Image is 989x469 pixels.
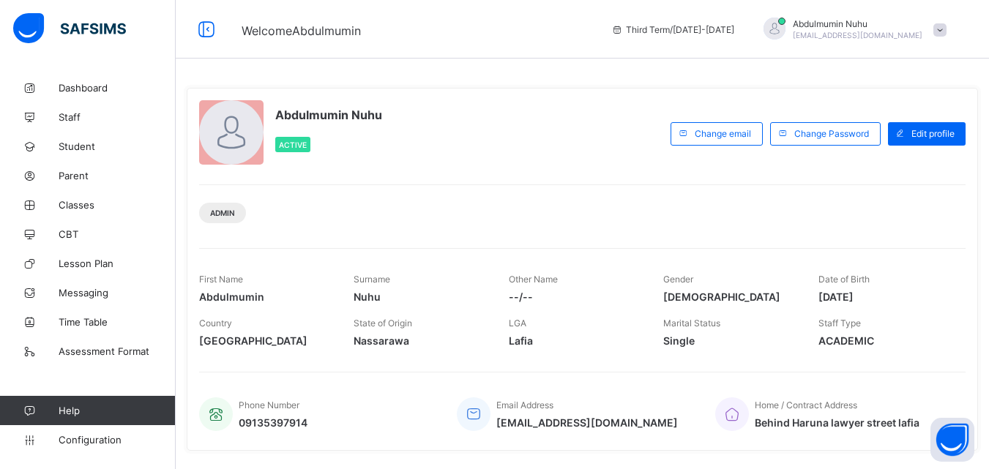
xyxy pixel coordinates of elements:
[199,274,243,285] span: First Name
[239,399,299,410] span: Phone Number
[695,128,751,139] span: Change email
[354,290,486,303] span: Nuhu
[509,290,641,303] span: --/--
[749,18,954,42] div: AbdulmuminNuhu
[59,170,176,181] span: Parent
[793,31,922,40] span: [EMAIL_ADDRESS][DOMAIN_NAME]
[509,274,558,285] span: Other Name
[13,13,126,44] img: safsims
[59,258,176,269] span: Lesson Plan
[354,334,486,347] span: Nassarawa
[611,24,734,35] span: session/term information
[663,274,693,285] span: Gender
[199,290,332,303] span: Abdulmumin
[509,334,641,347] span: Lafia
[242,23,361,38] span: Welcome Abdulmumin
[755,399,857,410] span: Home / Contract Address
[793,18,922,29] span: Abdulmumin Nuhu
[275,108,382,122] span: Abdulmumin Nuhu
[930,418,974,462] button: Open asap
[59,199,176,211] span: Classes
[818,274,870,285] span: Date of Birth
[818,334,951,347] span: ACADEMIC
[755,416,919,429] span: Behind Haruna lawyer street lafia
[496,416,678,429] span: [EMAIL_ADDRESS][DOMAIN_NAME]
[818,290,951,303] span: [DATE]
[354,318,412,329] span: State of Origin
[509,318,526,329] span: LGA
[279,140,307,149] span: Active
[496,399,553,410] span: Email Address
[59,140,176,152] span: Student
[199,318,232,329] span: Country
[59,228,176,240] span: CBT
[59,434,175,446] span: Configuration
[199,334,332,347] span: [GEOGRAPHIC_DATA]
[59,287,176,299] span: Messaging
[59,111,176,123] span: Staff
[663,334,796,347] span: Single
[59,82,176,94] span: Dashboard
[818,318,861,329] span: Staff Type
[59,345,176,357] span: Assessment Format
[210,209,235,217] span: Admin
[794,128,869,139] span: Change Password
[911,128,955,139] span: Edit profile
[59,405,175,416] span: Help
[59,316,176,328] span: Time Table
[354,274,390,285] span: Surname
[663,318,720,329] span: Marital Status
[239,416,307,429] span: 09135397914
[663,290,796,303] span: [DEMOGRAPHIC_DATA]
